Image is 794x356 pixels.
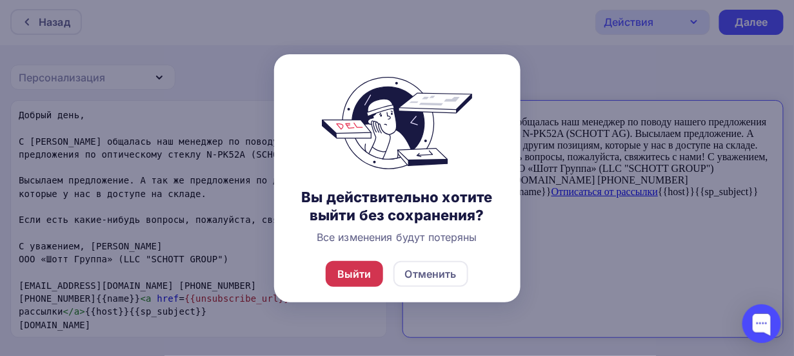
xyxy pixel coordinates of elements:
[290,188,505,224] div: Вы действительно хотите выйти без сохранения?
[405,266,457,282] div: Отменить
[337,266,372,282] div: Выйти
[290,229,505,245] div: Все изменения будут потеряны
[138,75,245,86] a: Отписаться от рассылки
[5,5,355,221] body: Добрый день, С Вами общалась наш менеджер по поводу нашего предложения по оптическому стеклу N-PK...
